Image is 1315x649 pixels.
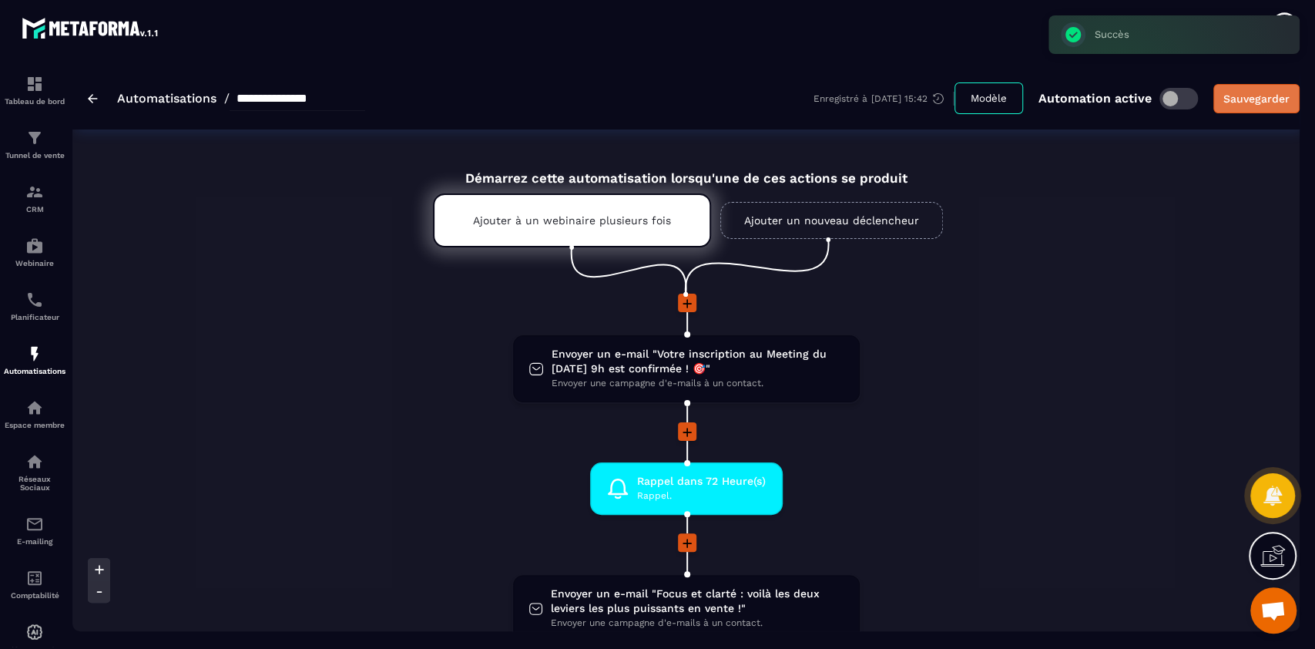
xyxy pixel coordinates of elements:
span: Envoyer un e-mail "Votre inscription au Meeting du [DATE] 9h est confirmée ! 🎯" [552,347,844,376]
p: Comptabilité [4,591,65,600]
img: automations [25,345,44,363]
p: Planificateur [4,313,65,321]
img: email [25,515,44,533]
span: Envoyer un e-mail "Focus et clarté : voilà les deux leviers les plus puissants en vente !" [551,587,844,616]
img: accountant [25,569,44,587]
img: automations [25,398,44,417]
p: Réseaux Sociaux [4,475,65,492]
p: E-mailing [4,537,65,546]
a: schedulerschedulerPlanificateur [4,279,65,333]
img: arrow [88,94,98,103]
img: formation [25,183,44,201]
img: formation [25,75,44,93]
a: accountantaccountantComptabilité [4,557,65,611]
a: automationsautomationsAutomatisations [4,333,65,387]
img: logo [22,14,160,42]
a: Ouvrir le chat [1250,587,1297,634]
span: Rappel dans 72 Heure(s) [637,474,766,489]
a: Automatisations [117,91,216,106]
p: Ajouter à un webinaire plusieurs fois [473,214,671,227]
a: formationformationTableau de bord [4,63,65,117]
p: Automatisations [4,367,65,375]
p: Automation active [1038,91,1152,106]
div: Démarrez cette automatisation lorsqu'une de ces actions se produit [394,153,978,186]
img: automations [25,237,44,255]
p: Tunnel de vente [4,151,65,160]
a: Ajouter un nouveau déclencheur [720,202,943,239]
img: automations [25,623,44,641]
a: social-networksocial-networkRéseaux Sociaux [4,441,65,503]
p: Webinaire [4,259,65,267]
a: formationformationCRM [4,171,65,225]
span: Rappel. [637,489,766,503]
a: formationformationTunnel de vente [4,117,65,171]
button: Sauvegarder [1213,84,1300,113]
a: automationsautomationsWebinaire [4,225,65,279]
a: automationsautomationsEspace membre [4,387,65,441]
div: Enregistré à [813,92,954,106]
img: social-network [25,452,44,471]
p: Tableau de bord [4,97,65,106]
button: Modèle [954,82,1023,114]
p: Espace membre [4,421,65,429]
img: formation [25,129,44,147]
span: / [224,91,230,106]
span: Envoyer une campagne d'e-mails à un contact. [552,376,844,391]
span: Envoyer une campagne d'e-mails à un contact. [551,616,844,631]
p: [DATE] 15:42 [871,93,928,104]
a: emailemailE-mailing [4,503,65,557]
img: scheduler [25,291,44,309]
p: CRM [4,205,65,214]
div: Sauvegarder [1223,91,1290,106]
